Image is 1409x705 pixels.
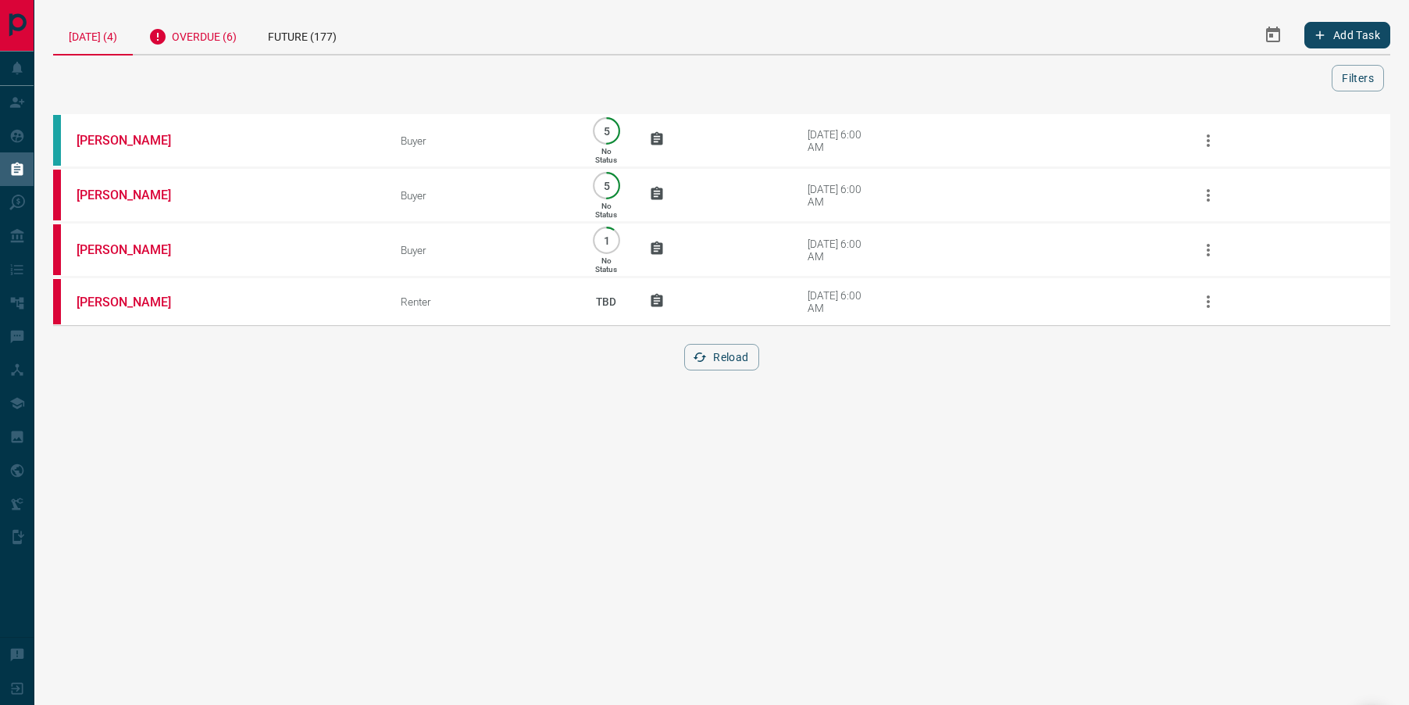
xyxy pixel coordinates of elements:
[1304,22,1390,48] button: Add Task
[595,256,617,274] p: No Status
[401,189,564,202] div: Buyer
[53,16,133,55] div: [DATE] (4)
[401,134,564,147] div: Buyer
[53,170,61,220] div: property.ca
[53,279,61,324] div: property.ca
[601,180,612,191] p: 5
[77,295,194,310] a: [PERSON_NAME]
[53,115,61,166] div: condos.ca
[1254,16,1292,54] button: Select Date Range
[1332,65,1384,91] button: Filters
[401,244,564,256] div: Buyer
[77,133,194,148] a: [PERSON_NAME]
[601,125,612,137] p: 5
[77,242,194,257] a: [PERSON_NAME]
[601,234,612,246] p: 1
[684,344,758,370] button: Reload
[808,183,874,208] div: [DATE] 6:00 AM
[133,16,252,54] div: Overdue (6)
[595,202,617,219] p: No Status
[252,16,352,54] div: Future (177)
[587,281,626,323] p: TBD
[808,289,874,314] div: [DATE] 6:00 AM
[401,295,564,308] div: Renter
[53,224,61,275] div: property.ca
[808,238,874,263] div: [DATE] 6:00 AM
[595,147,617,164] p: No Status
[808,128,874,153] div: [DATE] 6:00 AM
[77,188,194,202] a: [PERSON_NAME]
